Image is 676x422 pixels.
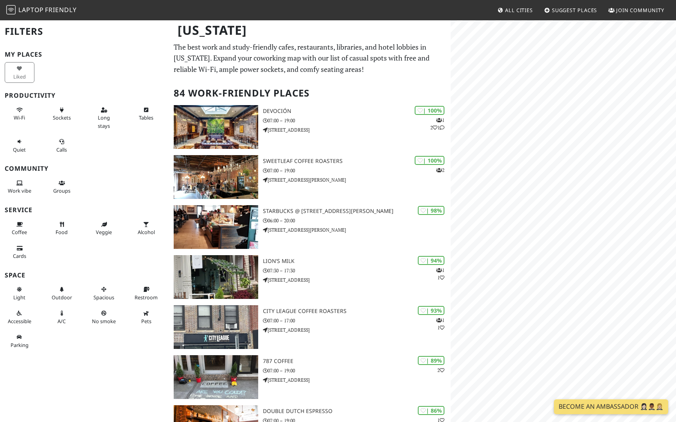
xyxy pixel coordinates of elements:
a: City League Coffee Roasters | 93% 11 City League Coffee Roasters 07:00 – 17:00 [STREET_ADDRESS] [169,305,451,349]
button: Veggie [89,218,119,239]
p: 07:00 – 19:00 [263,367,451,374]
h1: [US_STATE] [171,20,449,41]
button: Parking [5,331,34,351]
button: A/C [47,307,77,327]
span: Coffee [12,229,27,236]
button: Restroom [131,283,161,304]
span: Friendly [45,5,76,14]
p: [STREET_ADDRESS][PERSON_NAME] [263,176,451,184]
a: Lion's Milk | 94% 11 Lion's Milk 07:30 – 17:30 [STREET_ADDRESS] [169,255,451,299]
button: Quiet [5,135,34,156]
span: Outdoor area [52,294,72,301]
h2: 84 Work-Friendly Places [174,81,446,105]
button: Groups [47,177,77,197]
button: Accessible [5,307,34,327]
span: Long stays [98,114,110,129]
p: 07:00 – 17:00 [263,317,451,324]
button: Work vibe [5,177,34,197]
button: Long stays [89,104,119,132]
p: 1 2 1 [430,116,444,131]
p: The best work and study-friendly cafes, restaurants, libraries, and hotel lobbies in [US_STATE]. ... [174,41,446,75]
p: [STREET_ADDRESS] [263,126,451,134]
button: Light [5,283,34,304]
span: Join Community [616,7,664,14]
span: Quiet [13,146,26,153]
span: Alcohol [138,229,155,236]
button: Sockets [47,104,77,124]
h3: 787 Coffee [263,358,451,365]
p: 1 1 [436,316,444,331]
a: Join Community [605,3,667,17]
span: Accessible [8,318,31,325]
button: Coffee [5,218,34,239]
p: [STREET_ADDRESS] [263,326,451,334]
button: Wi-Fi [5,104,34,124]
button: Pets [131,307,161,327]
button: Cards [5,242,34,263]
a: LaptopFriendly LaptopFriendly [6,4,77,17]
p: 07:00 – 19:00 [263,117,451,124]
span: Video/audio calls [56,146,67,153]
span: Food [56,229,68,236]
img: Sweetleaf Coffee Roasters [174,155,258,199]
img: Lion's Milk [174,255,258,299]
span: Spacious [93,294,114,301]
span: Parking [11,342,29,349]
img: 787 Coffee [174,355,258,399]
h3: Sweetleaf Coffee Roasters [263,158,451,165]
div: | 86% [418,406,444,415]
span: Work-friendly tables [139,114,153,121]
span: People working [8,187,31,194]
h2: Filters [5,20,164,43]
button: Outdoor [47,283,77,304]
img: Devoción [174,105,258,149]
button: Alcohol [131,218,161,239]
img: LaptopFriendly [6,5,16,14]
h3: Community [5,165,164,172]
a: 787 Coffee | 89% 2 787 Coffee 07:00 – 19:00 [STREET_ADDRESS] [169,355,451,399]
p: 2 [436,166,444,174]
p: 07:30 – 17:30 [263,267,451,274]
div: | 94% [418,256,444,265]
div: | 93% [418,306,444,315]
span: Power sockets [53,114,71,121]
h3: Service [5,206,164,214]
p: 2 [437,367,444,374]
div: | 100% [415,156,444,165]
div: | 100% [415,106,444,115]
a: Suggest Places [541,3,600,17]
a: Sweetleaf Coffee Roasters | 100% 2 Sweetleaf Coffee Roasters 07:00 – 19:00 [STREET_ADDRESS][PERSO... [169,155,451,199]
span: Group tables [53,187,70,194]
a: All Cities [494,3,536,17]
h3: Starbucks @ [STREET_ADDRESS][PERSON_NAME] [263,208,451,215]
button: Calls [47,135,77,156]
span: All Cities [505,7,533,14]
span: Pet friendly [141,318,151,325]
h3: Lion's Milk [263,258,451,265]
p: [STREET_ADDRESS][PERSON_NAME] [263,226,451,234]
span: Credit cards [13,252,26,259]
button: Tables [131,104,161,124]
div: | 98% [418,206,444,215]
span: Smoke free [92,318,116,325]
button: Food [47,218,77,239]
p: 1 1 [436,266,444,281]
span: Stable Wi-Fi [14,114,25,121]
span: Laptop [18,5,44,14]
span: Suggest Places [552,7,597,14]
p: 06:00 – 20:00 [263,217,451,224]
button: Spacious [89,283,119,304]
h3: Devoción [263,108,451,114]
div: | 89% [418,356,444,365]
img: City League Coffee Roasters [174,305,258,349]
h3: Double Dutch Espresso [263,408,451,415]
img: Starbucks @ 815 Hutchinson Riv Pkwy [174,205,258,249]
p: [STREET_ADDRESS] [263,276,451,284]
h3: City League Coffee Roasters [263,308,451,315]
h3: Productivity [5,92,164,99]
span: Natural light [13,294,25,301]
button: No smoke [89,307,119,327]
a: Devoción | 100% 121 Devoción 07:00 – 19:00 [STREET_ADDRESS] [169,105,451,149]
span: Veggie [96,229,112,236]
a: Starbucks @ 815 Hutchinson Riv Pkwy | 98% Starbucks @ [STREET_ADDRESS][PERSON_NAME] 06:00 – 20:00... [169,205,451,249]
